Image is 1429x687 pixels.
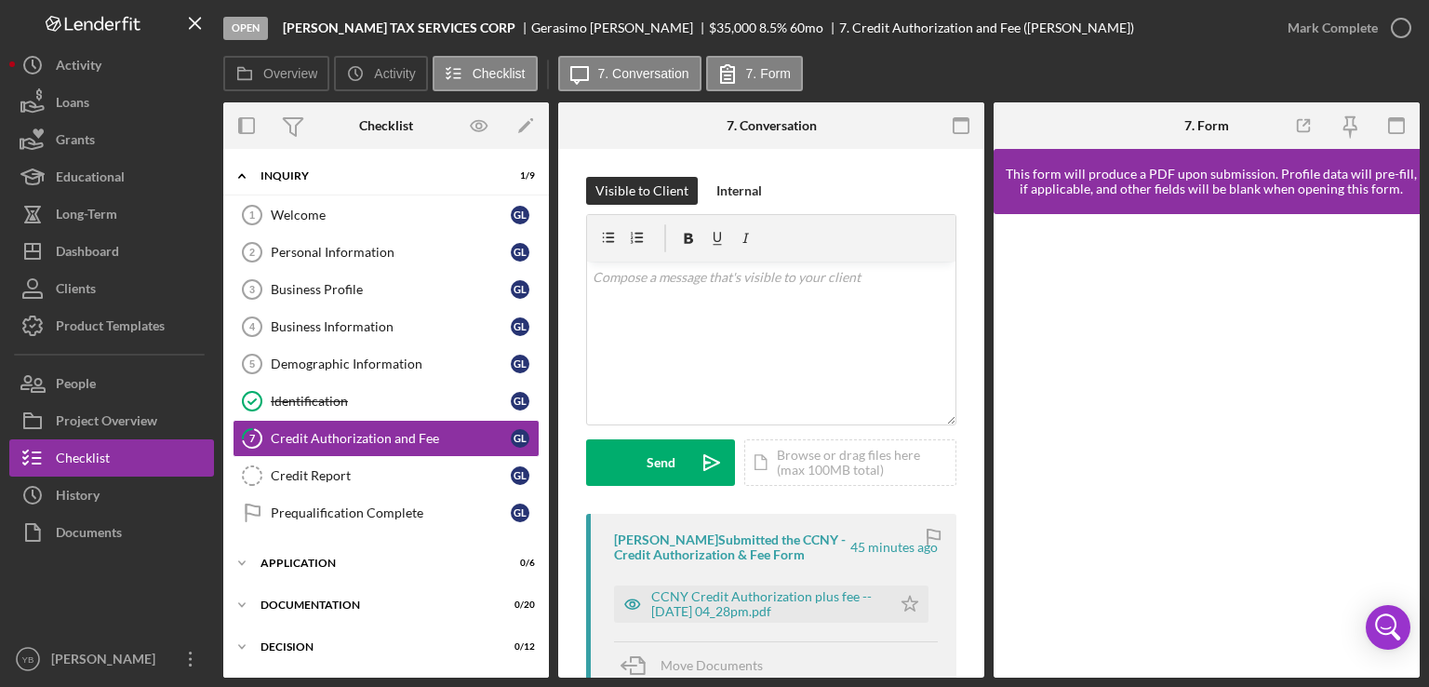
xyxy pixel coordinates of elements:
button: Send [586,439,735,486]
div: 1 / 9 [501,170,535,182]
div: Demographic Information [271,357,511,371]
div: Gerasimo [PERSON_NAME] [531,20,709,35]
div: Documentation [260,599,488,611]
button: History [9,477,214,514]
div: This form will produce a PDF upon submission. Profile data will pre-fill, if applicable, and othe... [1003,167,1420,196]
label: 7. Conversation [598,66,689,81]
div: G L [511,504,529,522]
button: Project Overview [9,402,214,439]
button: Checklist [9,439,214,477]
div: Open [223,17,268,40]
tspan: 1 [249,209,255,221]
div: Personal Information [271,245,511,260]
label: Activity [374,66,415,81]
button: Visible to Client [586,177,698,205]
div: Decision [260,641,488,653]
div: [PERSON_NAME] [47,640,167,682]
div: Visible to Client [595,177,688,205]
div: 0 / 6 [501,558,535,569]
div: G L [511,317,529,336]
a: 5Demographic InformationGL [233,345,540,383]
a: 3Business ProfileGL [233,271,540,308]
tspan: 5 [249,358,255,370]
div: 0 / 20 [501,599,535,611]
div: Inquiry [260,170,488,182]
div: Send [647,439,675,486]
button: 7. Conversation [558,56,701,91]
div: G L [511,392,529,411]
iframe: Lenderfit form [1012,233,1403,659]
text: YB [22,654,34,665]
div: 0 / 12 [501,641,535,653]
a: 1WelcomeGL [233,196,540,234]
button: 7. Form [706,56,803,91]
div: G L [511,206,529,224]
div: Credit Authorization and Fee [271,431,511,446]
div: Project Overview [56,402,157,444]
div: Application [260,558,488,569]
div: 8.5 % [759,20,787,35]
div: Business Profile [271,282,511,297]
div: Mark Complete [1288,9,1378,47]
a: 4Business InformationGL [233,308,540,345]
a: Prequalification CompleteGL [233,494,540,532]
a: 2Personal InformationGL [233,234,540,271]
div: Checklist [56,439,110,481]
div: 7. Form [1184,118,1229,133]
div: Welcome [271,208,511,222]
div: History [56,477,100,519]
div: Checklist [359,118,413,133]
button: CCNY Credit Authorization plus fee -- [DATE] 04_28pm.pdf [614,586,928,623]
button: Activity [334,56,427,91]
time: 2025-09-30 20:29 [850,540,938,555]
tspan: 3 [249,284,255,295]
span: Move Documents [661,657,763,673]
button: Mark Complete [1269,9,1420,47]
tspan: 2 [249,247,255,258]
div: Identification [271,394,511,409]
a: IdentificationGL [233,383,540,420]
label: 7. Form [746,66,791,81]
label: Overview [263,66,317,81]
div: Credit Report [271,468,511,483]
div: CCNY Credit Authorization plus fee -- [DATE] 04_28pm.pdf [651,589,882,619]
div: [PERSON_NAME] Submitted the CCNY - Credit Authorization & Fee Form [614,532,848,562]
button: Internal [707,177,771,205]
button: Checklist [433,56,538,91]
div: Business Information [271,319,511,334]
div: Open Intercom Messenger [1366,605,1410,650]
div: G L [511,355,529,373]
span: $35,000 [709,20,756,35]
button: Documents [9,514,214,551]
tspan: 4 [249,321,256,332]
div: G L [511,280,529,299]
a: 7Credit Authorization and FeeGL [233,420,540,457]
div: G L [511,466,529,485]
div: Internal [716,177,762,205]
div: Prequalification Complete [271,505,511,520]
